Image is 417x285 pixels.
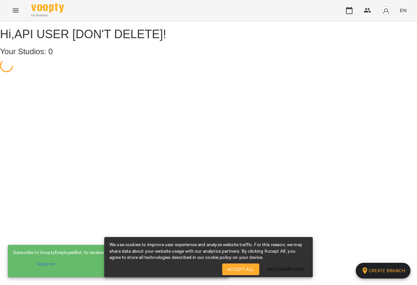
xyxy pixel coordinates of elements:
[31,13,64,18] span: For Business
[400,7,407,14] span: EN
[49,47,53,56] span: 0
[397,4,409,16] button: EN
[8,3,23,18] button: Menu
[381,6,391,15] img: avatar_s.png
[31,3,64,13] img: Voopty Logo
